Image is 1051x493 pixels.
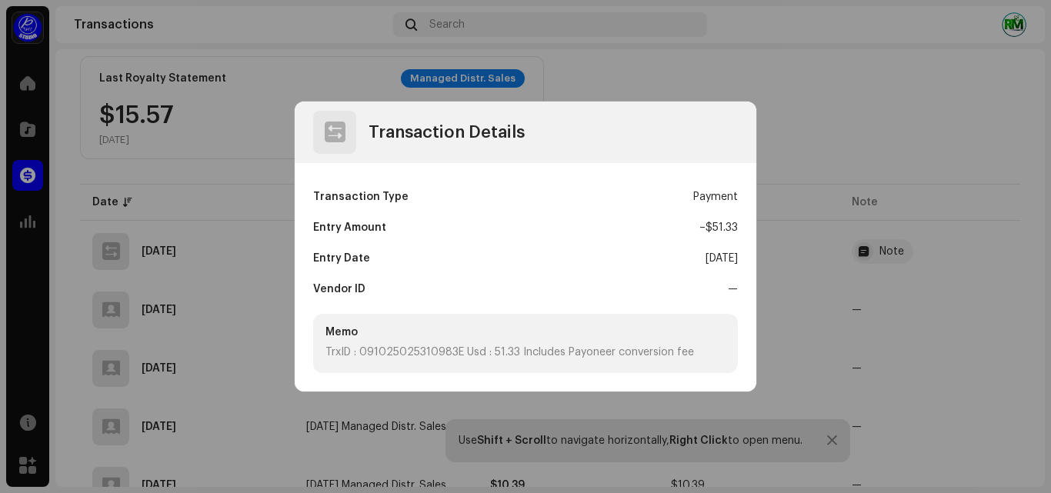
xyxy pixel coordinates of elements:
div: Transaction Type [313,182,409,212]
div: [DATE] [706,243,738,274]
div: Vendor ID [313,274,365,305]
div: Entry Date [313,243,370,274]
span: – [699,222,706,233]
div: Payment [693,182,738,212]
div: — [728,274,738,305]
div: TrxID : 091025025310983E Usd : 51.33 Includes Payoneer conversion fee [325,345,726,361]
div: $51.33 [699,212,738,243]
div: Memo [325,326,726,338]
div: Entry Amount [313,212,386,243]
div: Transaction Details [369,123,525,142]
